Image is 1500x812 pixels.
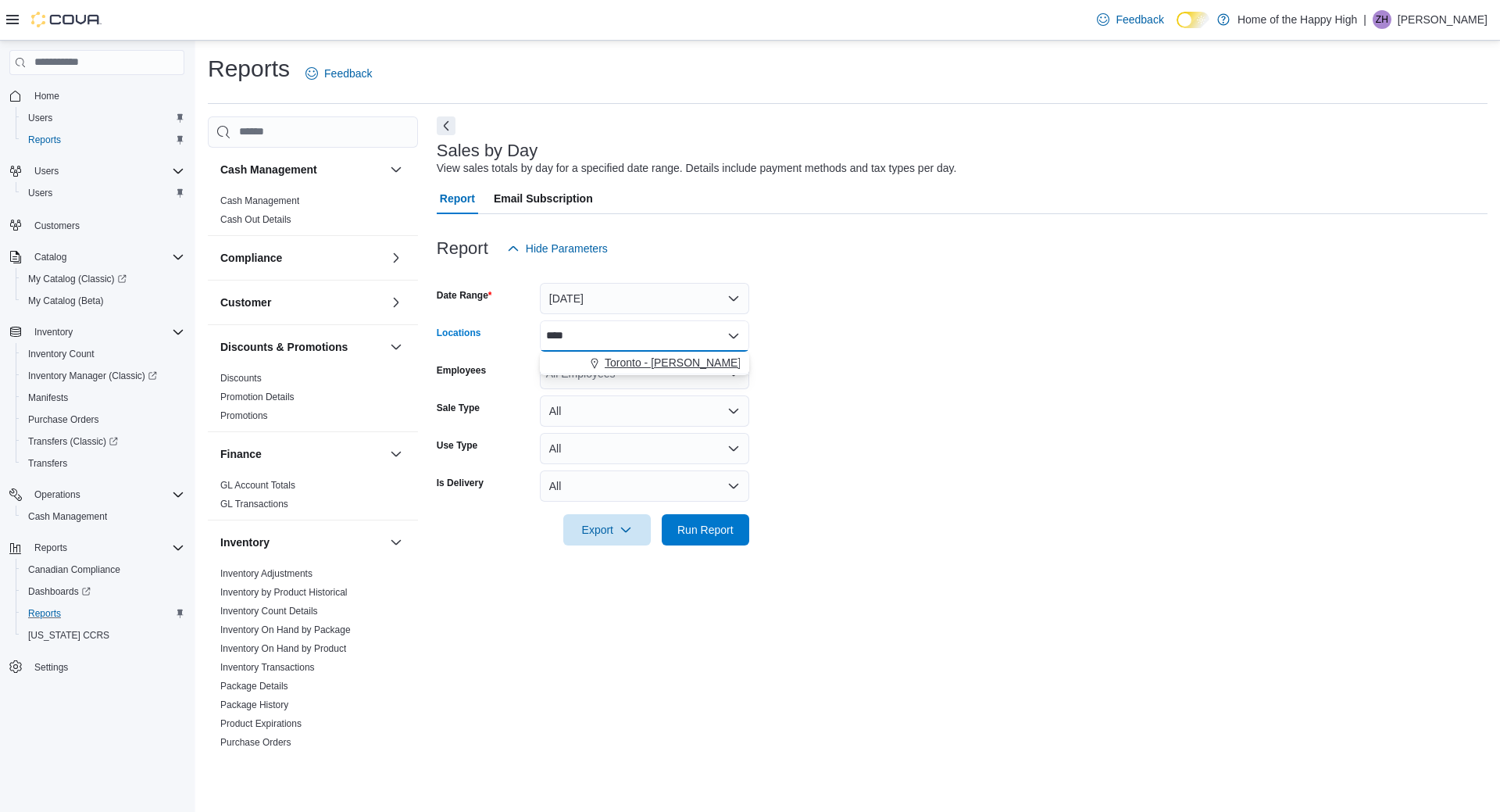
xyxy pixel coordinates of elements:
button: Next [437,116,455,135]
a: [US_STATE] CCRS [22,626,116,645]
a: GL Transactions [220,499,288,510]
a: Feedback [299,58,378,89]
div: Choose from the following options [540,352,749,374]
button: Close list of options [727,330,740,342]
h3: Cash Management [220,162,317,177]
div: Zachary Haire [1373,10,1391,29]
span: Reports [22,131,184,149]
a: Dashboards [16,581,191,603]
span: Report [440,183,475,214]
a: Transfers (Classic) [22,432,124,451]
a: Reorder [220,756,254,767]
button: [DATE] [540,283,749,314]
label: Locations [437,327,481,339]
button: Cash Management [220,162,384,177]
span: Users [28,112,52,124]
span: Dashboards [28,585,91,598]
span: Package History [220,699,288,711]
span: Run Report [677,522,734,538]
a: Purchase Orders [22,410,105,429]
a: Inventory On Hand by Product [220,643,346,654]
button: Export [563,514,651,546]
button: Manifests [16,387,191,409]
a: Product Expirations [220,718,302,729]
a: Reports [22,131,67,149]
button: Operations [3,484,191,506]
span: Inventory Count [22,345,184,363]
a: Discounts [220,373,262,384]
span: Inventory Transactions [220,661,315,674]
button: Inventory [220,535,384,550]
button: Customer [220,295,384,310]
span: Inventory Adjustments [220,567,312,580]
span: Inventory by Product Historical [220,586,348,599]
button: Settings [3,656,191,678]
span: Home [34,90,59,102]
a: Cash Management [22,507,113,526]
a: Purchase Orders [220,737,291,748]
a: Package Details [220,681,288,692]
span: Users [22,109,184,127]
button: Canadian Compliance [16,559,191,581]
h3: Discounts & Promotions [220,339,348,355]
button: All [540,470,749,502]
span: Dark Mode [1177,28,1177,29]
button: Inventory [3,321,191,343]
button: Discounts & Promotions [387,338,405,356]
div: Cash Management [208,191,418,235]
span: My Catalog (Beta) [28,295,104,307]
nav: Complex example [9,78,184,719]
button: Toronto - [PERSON_NAME] Ave - Friendly Stranger [540,352,749,374]
span: My Catalog (Classic) [22,270,184,288]
span: Manifests [22,388,184,407]
button: Inventory [28,323,79,342]
button: Reports [28,538,73,557]
button: Catalog [28,248,73,266]
button: Finance [387,445,405,463]
a: Inventory Manager (Classic) [22,367,163,385]
button: Transfers [16,453,191,474]
label: Date Range [437,289,492,302]
button: Users [3,160,191,182]
span: Reports [28,538,184,557]
span: Inventory Count Details [220,605,318,617]
h3: Finance [220,446,262,462]
h3: Sales by Day [437,141,538,160]
label: Sale Type [437,402,480,414]
span: My Catalog (Classic) [28,273,127,285]
span: Hide Parameters [526,241,608,256]
span: Inventory [34,326,73,338]
button: Home [3,84,191,107]
div: Inventory [208,564,418,796]
button: Catalog [3,246,191,268]
button: Hide Parameters [501,233,614,264]
span: Feedback [1116,12,1163,27]
span: Manifests [28,392,68,404]
span: Settings [28,657,184,677]
span: [US_STATE] CCRS [28,629,109,642]
span: Inventory [28,323,184,342]
button: Users [28,162,65,181]
span: Customers [34,220,80,232]
button: All [540,395,749,427]
label: Use Type [437,439,477,452]
h3: Compliance [220,250,282,266]
a: Inventory Count Details [220,606,318,617]
span: Export [573,514,641,546]
span: Users [22,184,184,202]
h3: Report [437,239,488,258]
a: Dashboards [22,582,97,601]
span: Cash Management [28,510,107,523]
span: Home [28,86,184,106]
a: Home [28,87,66,106]
span: Operations [34,488,80,501]
button: Cash Management [387,160,405,179]
a: Inventory Count [22,345,101,363]
span: Settings [34,661,68,674]
span: Reports [34,542,67,554]
button: Run Report [662,514,749,546]
span: Dashboards [22,582,184,601]
span: Canadian Compliance [22,560,184,579]
div: Finance [208,476,418,520]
